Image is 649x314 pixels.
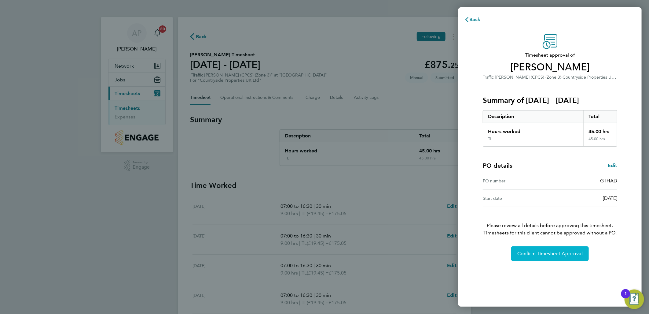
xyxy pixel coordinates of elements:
div: 45.00 hrs [584,123,617,136]
button: Confirm Timesheet Approval [511,246,589,261]
div: 1 [624,294,627,302]
div: TL [488,136,492,141]
div: Description [483,110,584,123]
span: [PERSON_NAME] [483,61,617,73]
button: Open Resource Center, 1 new notification [625,290,644,309]
p: Please review all details before approving this timesheet. [475,207,625,237]
div: 45.00 hrs [584,136,617,146]
h3: Summary of [DATE] - [DATE] [483,95,617,105]
span: Back [469,17,481,22]
div: Hours worked [483,123,584,136]
div: PO number [483,177,550,185]
span: Confirm Timesheet Approval [517,251,583,257]
div: Total [584,110,617,123]
span: Countryside Properties UK Ltd [563,74,622,80]
span: Timesheet approval of [483,51,617,59]
div: Start date [483,195,550,202]
button: Back [458,13,487,26]
span: Traffic [PERSON_NAME] (CPCS) (Zone 3) [483,75,561,80]
span: Edit [608,163,617,168]
span: GTHAD [600,178,617,184]
span: Timesheets for this client cannot be approved without a PO. [475,229,625,237]
h4: PO details [483,161,512,170]
div: Summary of 04 - 10 Aug 2025 [483,110,617,147]
span: · [561,75,563,80]
a: Edit [608,162,617,169]
div: [DATE] [550,195,617,202]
